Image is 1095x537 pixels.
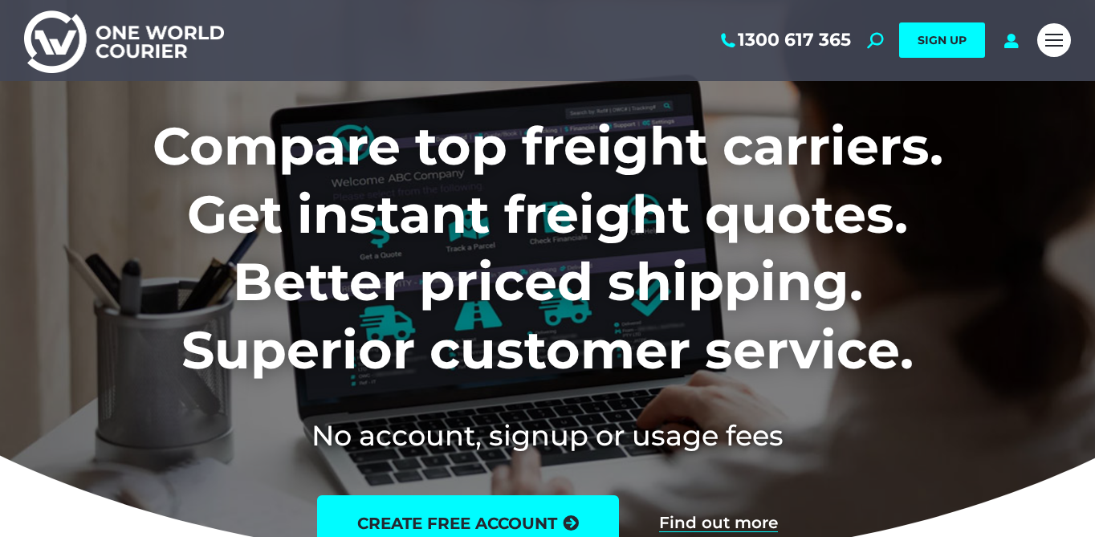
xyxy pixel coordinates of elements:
[659,515,778,532] a: Find out more
[718,30,851,51] a: 1300 617 365
[24,8,224,73] img: One World Courier
[47,112,1049,384] h1: Compare top freight carriers. Get instant freight quotes. Better priced shipping. Superior custom...
[1037,23,1071,57] a: Mobile menu icon
[899,22,985,58] a: SIGN UP
[47,416,1049,455] h2: No account, signup or usage fees
[918,33,967,47] span: SIGN UP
